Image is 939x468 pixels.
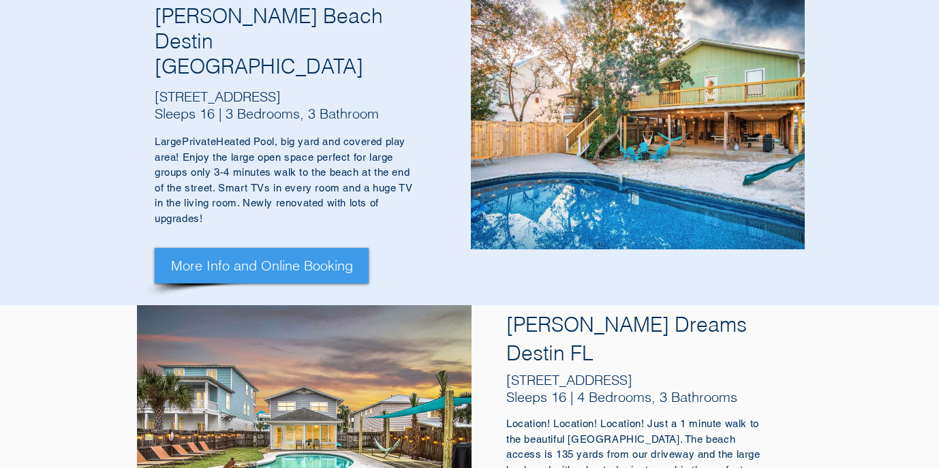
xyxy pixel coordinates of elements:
span: Large [155,136,182,147]
h4: [PERSON_NAME] Dreams Destin FL [506,311,765,368]
a: More Info and Online Booking [155,248,369,283]
h5: [STREET_ADDRESS] [506,371,753,388]
h4: [PERSON_NAME] Beach Destin [GEOGRAPHIC_DATA] [155,3,400,79]
h5: [STREET_ADDRESS] [155,88,400,105]
h5: Sleeps 16 | 4 Bedrooms, 3 Bathrooms [506,388,753,405]
span: Private [182,136,216,147]
span: Heated Pool, big yard and covered play area! Enjoy the large open space perfect for large groups ... [155,136,412,224]
span: More Info and Online Booking [171,256,353,275]
h5: Sleeps 16 | 3 Bedrooms, 3 Bathroom [155,105,400,122]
